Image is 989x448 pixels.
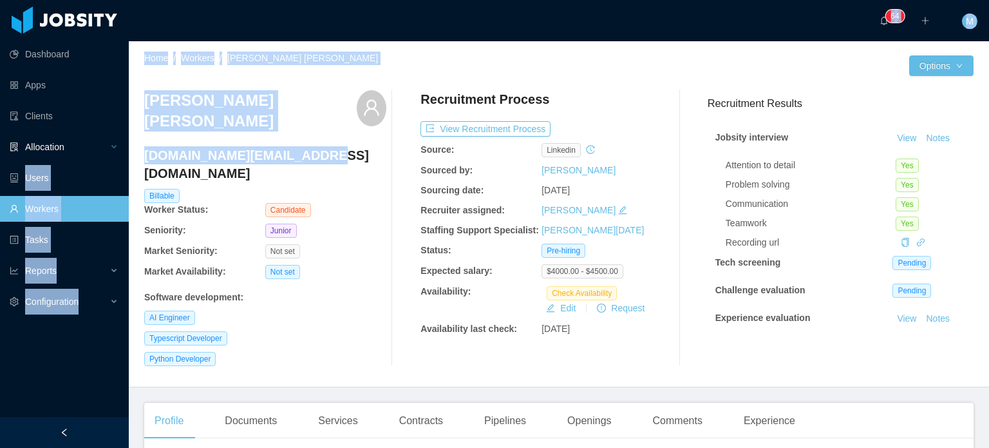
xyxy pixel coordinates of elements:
[542,165,616,175] a: [PERSON_NAME]
[265,265,300,279] span: Not set
[557,403,622,439] div: Openings
[896,197,919,211] span: Yes
[542,205,616,215] a: [PERSON_NAME]
[227,53,378,63] span: [PERSON_NAME] [PERSON_NAME]
[733,403,805,439] div: Experience
[542,225,644,235] a: [PERSON_NAME][DATE]
[909,55,974,76] button: Optionsicon: down
[144,403,194,439] div: Profile
[10,266,19,275] i: icon: line-chart
[144,225,186,235] b: Seniority:
[921,16,930,25] i: icon: plus
[643,403,713,439] div: Comments
[214,403,287,439] div: Documents
[726,159,896,172] div: Attention to detail
[25,142,64,152] span: Allocation
[592,300,650,316] button: icon: exclamation-circleRequest
[966,14,974,29] span: M
[890,10,895,23] p: 6
[542,143,581,157] span: linkedin
[586,145,595,154] i: icon: history
[420,205,505,215] b: Recruiter assigned:
[265,244,300,258] span: Not set
[542,264,623,278] span: $4000.00 - $4500.00
[726,236,896,249] div: Recording url
[144,246,218,256] b: Market Seniority:
[25,297,79,307] span: Configuration
[921,131,955,146] button: Notes
[892,256,931,270] span: Pending
[895,10,900,23] p: 4
[420,286,471,297] b: Availability:
[916,237,925,248] a: icon: link
[916,238,925,247] i: icon: link
[715,257,781,268] strong: Tech screening
[308,403,368,439] div: Services
[10,165,118,191] a: icon: robotUsers
[10,41,118,67] a: icon: pie-chartDashboard
[726,217,896,230] div: Teamwork
[10,72,118,98] a: icon: appstoreApps
[896,159,919,173] span: Yes
[880,16,889,25] i: icon: bell
[363,99,381,117] i: icon: user
[542,185,570,195] span: [DATE]
[144,311,195,325] span: AI Engineer
[144,352,216,366] span: Python Developer
[10,142,19,151] i: icon: solution
[265,203,311,217] span: Candidate
[181,53,214,63] a: Workers
[389,403,453,439] div: Contracts
[25,266,57,276] span: Reports
[144,292,243,302] b: Software development :
[220,53,222,63] span: /
[420,225,539,235] b: Staffing Support Specialist:
[715,313,811,323] strong: Experience evaluation
[901,238,910,247] i: icon: copy
[542,244,585,258] span: Pre-hiring
[420,165,473,175] b: Sourced by:
[618,206,627,215] i: icon: edit
[173,53,176,63] span: /
[420,124,551,134] a: icon: exportView Recruitment Process
[726,197,896,211] div: Communication
[708,95,974,112] h3: Recruitment Results
[474,403,536,439] div: Pipelines
[420,245,451,255] b: Status:
[144,90,357,132] h3: [PERSON_NAME] [PERSON_NAME]
[541,300,581,316] button: icon: editEdit
[896,217,919,231] span: Yes
[420,266,492,276] b: Expected salary:
[885,10,904,23] sup: 64
[892,133,921,143] a: View
[144,146,386,182] h4: [DOMAIN_NAME][EMAIL_ADDRESS][DOMAIN_NAME]
[144,204,208,215] b: Worker Status:
[420,324,517,334] b: Availability last check:
[144,266,226,277] b: Market Availability:
[726,178,896,191] div: Problem solving
[892,284,931,298] span: Pending
[144,331,227,346] span: Typescript Developer
[420,144,454,155] b: Source:
[144,189,180,203] span: Billable
[715,285,805,295] strong: Challenge evaluation
[715,132,789,142] strong: Jobsity interview
[420,185,484,195] b: Sourcing date:
[542,324,570,334] span: [DATE]
[892,313,921,324] a: View
[921,311,955,327] button: Notes
[896,178,919,192] span: Yes
[10,196,118,222] a: icon: userWorkers
[901,236,910,249] div: Copy
[144,53,168,63] a: Home
[265,224,297,238] span: Junior
[10,297,19,306] i: icon: setting
[10,227,118,253] a: icon: profileTasks
[420,90,549,108] h4: Recruitment Process
[10,103,118,129] a: icon: auditClients
[420,121,551,137] button: icon: exportView Recruitment Process
[921,341,955,356] button: Notes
